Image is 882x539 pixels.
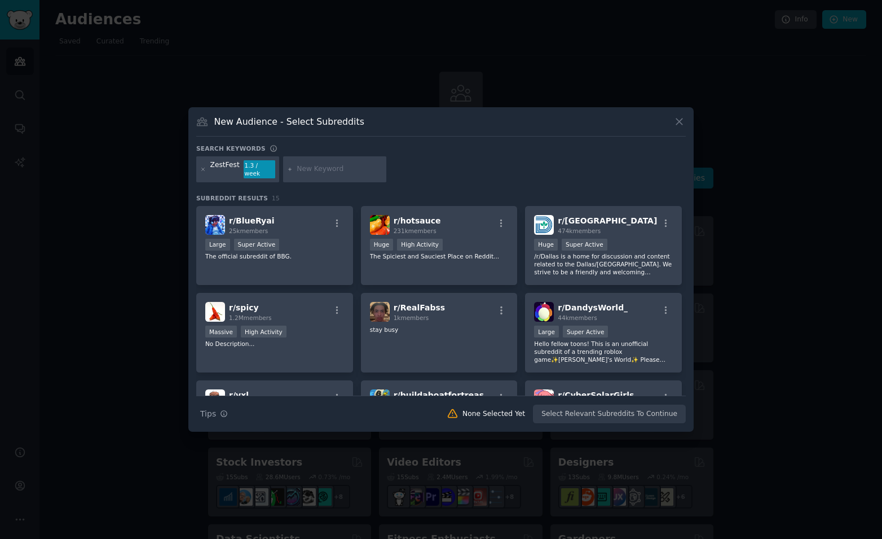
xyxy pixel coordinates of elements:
[370,389,390,409] img: buildaboatfortreasure
[234,239,280,251] div: Super Active
[229,391,249,400] span: r/ yxl
[205,215,225,235] img: BlueRyai
[200,408,216,420] span: Tips
[558,314,597,321] span: 44k members
[214,116,364,128] h3: New Audience - Select Subreddits
[397,239,443,251] div: High Activity
[534,340,673,363] p: Hello fellow toons! This is an unofficial subreddit of a trending roblox game✨[PERSON_NAME]'s Wor...
[534,239,558,251] div: Huge
[210,160,240,178] div: ZestFest
[205,326,237,338] div: Massive
[229,216,275,225] span: r/ BlueRyai
[196,144,266,152] h3: Search keywords
[558,227,601,234] span: 474k members
[272,195,280,201] span: 15
[534,252,673,276] p: /r/Dallas is a home for discussion and content related to the Dallas/[GEOGRAPHIC_DATA]. We strive...
[370,215,390,235] img: hotsauce
[394,391,499,400] span: r/ buildaboatfortreasure
[558,303,628,312] span: r/ DandysWorld_
[205,389,225,409] img: yxl
[394,227,436,234] span: 231k members
[241,326,286,338] div: High Activity
[370,239,394,251] div: Huge
[229,314,272,321] span: 1.2M members
[394,216,441,225] span: r/ hotsauce
[534,215,554,235] img: Dallas
[394,314,429,321] span: 1k members
[558,391,634,400] span: r/ CyberSolarGirls
[196,404,232,424] button: Tips
[562,239,607,251] div: Super Active
[563,326,608,338] div: Super Active
[394,303,445,312] span: r/ RealFabss
[558,216,657,225] span: r/ [GEOGRAPHIC_DATA]
[205,252,344,260] p: The official subreddit of BBG.
[534,389,554,409] img: CyberSolarGirls
[205,340,344,348] p: No Description...
[370,326,509,334] p: stay busy
[370,252,509,260] p: The Spiciest and Sauciest Place on Reddit...
[244,160,275,178] div: 1.3 / week
[297,164,382,174] input: New Keyword
[196,194,268,202] span: Subreddit Results
[534,302,554,322] img: DandysWorld_
[370,302,390,322] img: RealFabss
[205,239,230,251] div: Large
[462,409,525,419] div: None Selected Yet
[205,302,225,322] img: spicy
[229,303,259,312] span: r/ spicy
[229,227,268,234] span: 25k members
[534,326,559,338] div: Large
